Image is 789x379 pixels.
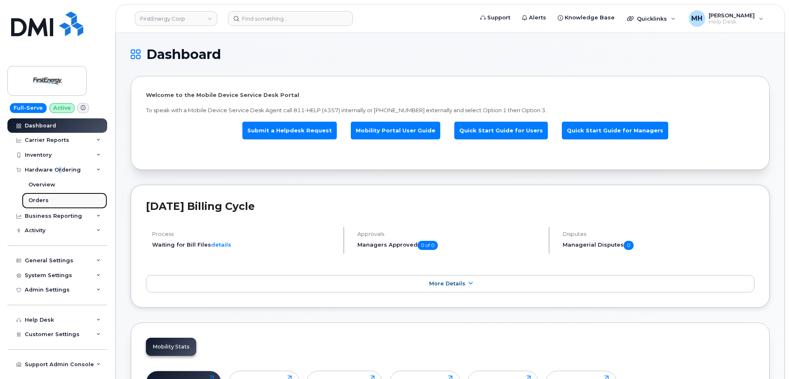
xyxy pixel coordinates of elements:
[146,91,754,99] p: Welcome to the Mobile Device Service Desk Portal
[624,241,634,250] span: 0
[563,231,754,237] h4: Disputes
[753,343,783,373] iframe: Messenger Launcher
[454,122,548,139] a: Quick Start Guide for Users
[211,241,231,248] a: details
[242,122,337,139] a: Submit a Helpdesk Request
[418,241,438,250] span: 0 of 0
[429,280,465,287] span: More Details
[152,231,336,237] h4: Process
[146,48,221,61] span: Dashboard
[562,122,668,139] a: Quick Start Guide for Managers
[357,231,542,237] h4: Approvals
[146,106,754,114] p: To speak with a Mobile Device Service Desk Agent call 811-HELP (4357) internally or [PHONE_NUMBER...
[357,241,542,250] h5: Managers Approved
[351,122,440,139] a: Mobility Portal User Guide
[152,241,336,249] li: Waiting for Bill Files
[563,241,754,250] h5: Managerial Disputes
[146,200,754,212] h2: [DATE] Billing Cycle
